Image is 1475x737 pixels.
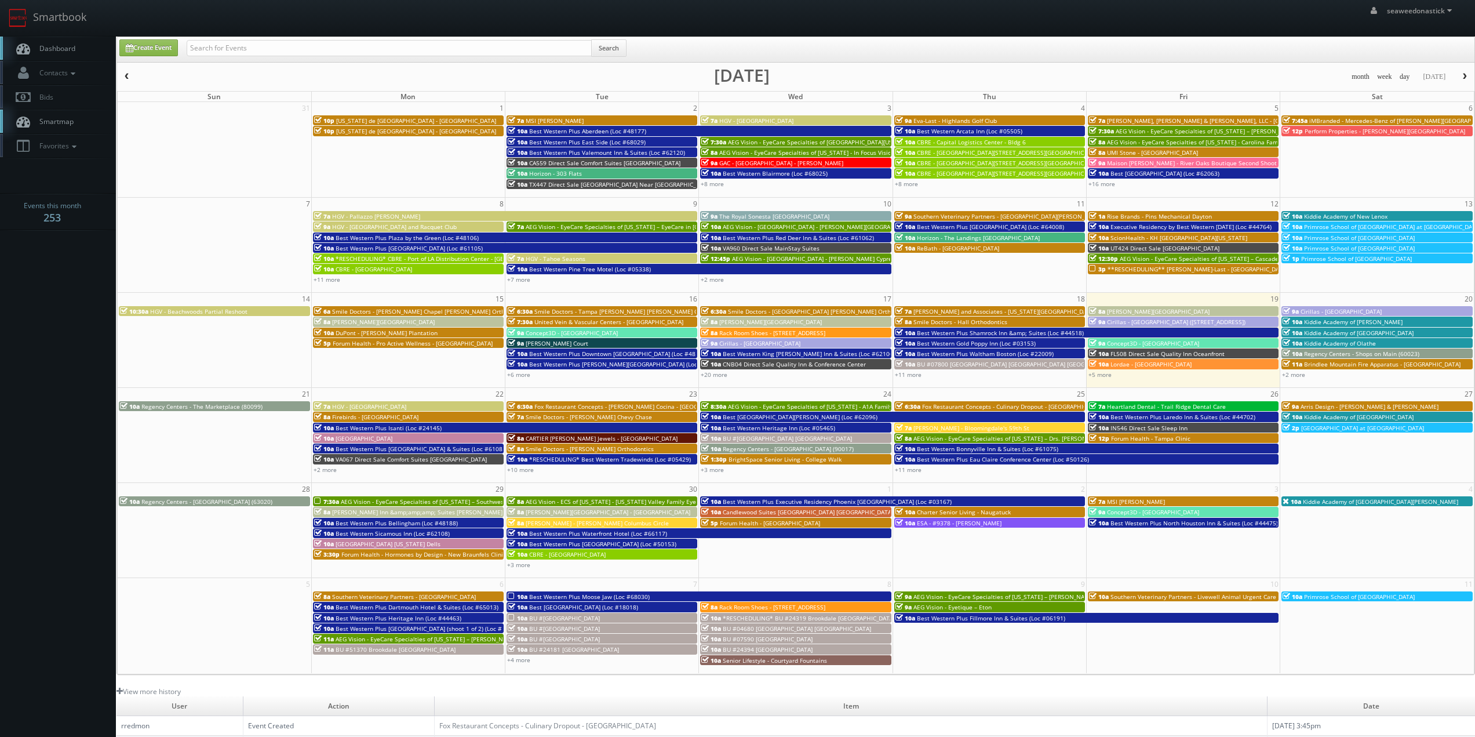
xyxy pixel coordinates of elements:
[701,424,721,432] span: 10a
[701,455,727,463] span: 1:30p
[1107,307,1210,315] span: [PERSON_NAME][GEOGRAPHIC_DATA]
[917,148,1102,157] span: CBRE - [GEOGRAPHIC_DATA][STREET_ADDRESS][GEOGRAPHIC_DATA]
[507,275,530,284] a: +7 more
[314,498,339,506] span: 7:30a
[701,275,724,284] a: +2 more
[526,223,749,231] span: AEG Vision - EyeCare Specialties of [US_STATE] – EyeCare in [GEOGRAPHIC_DATA]
[314,424,334,432] span: 10a
[895,466,922,474] a: +11 more
[1089,339,1105,347] span: 9a
[895,360,915,368] span: 10a
[1283,498,1301,506] span: 10a
[336,117,496,125] span: [US_STATE] de [GEOGRAPHIC_DATA] - [GEOGRAPHIC_DATA]
[913,424,1029,432] span: [PERSON_NAME] - Bloomingdale's 59th St
[723,244,820,252] span: VA960 Direct Sale MainStay Suites
[922,402,1105,411] span: Fox Restaurant Concepts - Culinary Dropout - [GEOGRAPHIC_DATA]
[1301,307,1382,315] span: Cirillas - [GEOGRAPHIC_DATA]
[1089,117,1105,125] span: 7a
[895,455,915,463] span: 10a
[1305,127,1465,135] span: Perform Properties - [PERSON_NAME][GEOGRAPHIC_DATA]
[701,402,726,411] span: 8:30a
[1107,318,1245,326] span: Cirillas - [GEOGRAPHIC_DATA] ([STREET_ADDRESS])
[1107,159,1277,167] span: Maison [PERSON_NAME] - River Oaks Boutique Second Shoot
[534,307,731,315] span: Smile Doctors - Tampa [PERSON_NAME] [PERSON_NAME] Orthodontics
[701,445,721,453] span: 10a
[701,159,718,167] span: 9a
[314,413,330,421] span: 8a
[917,519,1001,527] span: ESA - #9378 - [PERSON_NAME]
[529,455,691,463] span: *RESCHEDULING* Best Western Tradewinds (Loc #05429)
[1283,212,1302,220] span: 10a
[314,519,334,527] span: 10a
[314,445,334,453] span: 10a
[529,127,646,135] span: Best Western Plus Aberdeen (Loc #48177)
[529,138,646,146] span: Best Western Plus East Side (Loc #68029)
[913,117,997,125] span: Eva-Last - Highlands Golf Club
[723,169,828,177] span: Best Western Blairmore (Loc #68025)
[1373,70,1396,84] button: week
[1110,169,1219,177] span: Best [GEOGRAPHIC_DATA] (Loc #62063)
[314,234,334,242] span: 10a
[508,127,527,135] span: 10a
[1089,498,1105,506] span: 7a
[917,159,1102,167] span: CBRE - [GEOGRAPHIC_DATA][STREET_ADDRESS][GEOGRAPHIC_DATA]
[1304,244,1415,252] span: Primrose School of [GEOGRAPHIC_DATA]
[1107,498,1165,506] span: MSI [PERSON_NAME]
[34,68,78,78] span: Contacts
[1089,318,1105,326] span: 9a
[1301,255,1412,263] span: Primrose School of [GEOGRAPHIC_DATA]
[913,307,1095,315] span: [PERSON_NAME] and Associates - [US_STATE][GEOGRAPHIC_DATA]
[1107,339,1199,347] span: Concept3D - [GEOGRAPHIC_DATA]
[719,318,822,326] span: [PERSON_NAME][GEOGRAPHIC_DATA]
[508,138,527,146] span: 10a
[508,498,524,506] span: 8a
[895,138,915,146] span: 10a
[723,508,893,516] span: Candlewood Suites [GEOGRAPHIC_DATA] [GEOGRAPHIC_DATA]
[917,223,1064,231] span: Best Western Plus [GEOGRAPHIC_DATA] (Loc #64008)
[336,434,392,442] span: [GEOGRAPHIC_DATA]
[917,339,1036,347] span: Best Western Gold Poppy Inn (Loc #03153)
[1304,329,1414,337] span: Kiddie Academy of [GEOGRAPHIC_DATA]
[701,371,727,379] a: +20 more
[895,445,915,453] span: 10a
[895,371,922,379] a: +11 more
[336,519,458,527] span: Best Western Plus Bellingham (Loc #48188)
[1283,255,1299,263] span: 1p
[534,318,683,326] span: United Vein & Vascular Centers - [GEOGRAPHIC_DATA]
[1107,138,1303,146] span: AEG Vision - EyeCare Specialties of [US_STATE] - Carolina Family Vision
[1107,402,1226,411] span: Heartland Dental - Trail Ridge Dental Care
[917,329,1084,337] span: Best Western Plus Shamrock Inn &amp; Suites (Loc #44518)
[701,360,721,368] span: 10a
[720,519,820,527] span: Forum Health - [GEOGRAPHIC_DATA]
[1111,434,1190,442] span: Forum Health - Tampa Clinic
[314,402,330,411] span: 7a
[1283,244,1302,252] span: 10a
[508,148,527,157] span: 10a
[508,339,524,347] span: 9a
[701,138,726,146] span: 7:30a
[913,212,1103,220] span: Southern Veterinary Partners - [GEOGRAPHIC_DATA][PERSON_NAME]
[1089,402,1105,411] span: 7a
[719,329,825,337] span: Rack Room Shoes - [STREET_ADDRESS]
[895,244,915,252] span: 10a
[1089,234,1109,242] span: 10a
[526,413,652,421] span: Smile Doctors - [PERSON_NAME] Chevy Chase
[719,212,829,220] span: The Royal Sonesta [GEOGRAPHIC_DATA]
[529,180,712,188] span: TX447 Direct Sale [GEOGRAPHIC_DATA] Near [GEOGRAPHIC_DATA]
[508,223,524,231] span: 7a
[332,318,435,326] span: [PERSON_NAME][GEOGRAPHIC_DATA]
[1283,360,1302,368] span: 11a
[508,508,524,516] span: 8a
[1089,148,1105,157] span: 8a
[701,307,726,315] span: 6:30a
[701,234,721,242] span: 10a
[723,445,854,453] span: Regency Centers - [GEOGRAPHIC_DATA] (90017)
[701,329,718,337] span: 8a
[314,212,330,220] span: 7a
[1110,360,1192,368] span: Lordae - [GEOGRAPHIC_DATA]
[314,265,334,273] span: 10a
[1301,402,1438,411] span: Arris Design - [PERSON_NAME] & [PERSON_NAME]
[1089,413,1109,421] span: 10a
[1089,244,1109,252] span: 10a
[728,138,976,146] span: AEG Vision - EyeCare Specialties of [GEOGRAPHIC_DATA][US_STATE] - [GEOGRAPHIC_DATA]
